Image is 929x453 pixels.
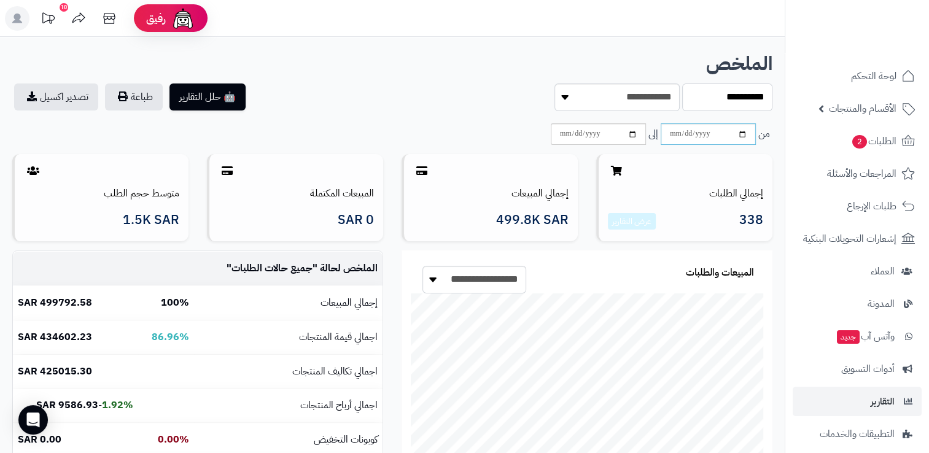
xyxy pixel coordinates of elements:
a: عرض التقارير [612,215,651,228]
span: وآتس آب [836,328,895,345]
b: 425015.30 SAR [18,364,92,379]
b: 9586.93 SAR [36,398,98,412]
b: الملخص [706,49,772,78]
a: إجمالي الطلبات [709,186,763,201]
b: 100% [161,295,189,310]
a: إجمالي المبيعات [511,186,569,201]
a: المراجعات والأسئلة [793,159,922,188]
span: الطلبات [851,133,896,150]
button: طباعة [105,83,163,110]
span: التقارير [871,393,895,410]
td: اجمالي أرباح المنتجات [194,389,383,422]
b: 1.92% [102,398,133,412]
a: إشعارات التحويلات البنكية [793,224,922,254]
span: أدوات التسويق [841,360,895,377]
a: المدونة [793,289,922,319]
b: 434602.23 SAR [18,330,92,344]
span: 2 [852,135,867,149]
td: الملخص لحالة " " [194,252,383,285]
a: وآتس آبجديد [793,322,922,351]
a: متوسط حجم الطلب [104,186,179,201]
span: المراجعات والأسئلة [827,165,896,182]
span: العملاء [871,263,895,280]
b: 0.00 SAR [18,432,61,447]
span: جديد [837,330,860,344]
td: - [13,389,138,422]
a: الطلبات2 [793,126,922,156]
span: رفيق [146,11,166,26]
span: 499.8K SAR [496,213,569,227]
h3: المبيعات والطلبات [686,268,754,279]
a: طلبات الإرجاع [793,192,922,221]
span: طلبات الإرجاع [847,198,896,215]
a: أدوات التسويق [793,354,922,384]
span: لوحة التحكم [851,68,896,85]
button: 🤖 حلل التقارير [169,83,246,110]
span: إشعارات التحويلات البنكية [803,230,896,247]
span: إلى [648,127,658,141]
a: لوحة التحكم [793,61,922,91]
a: التطبيقات والخدمات [793,419,922,449]
b: 0.00% [158,432,189,447]
td: إجمالي المبيعات [194,286,383,320]
span: جميع حالات الطلبات [231,261,313,276]
b: 499792.58 SAR [18,295,92,310]
a: المبيعات المكتملة [310,186,374,201]
span: 0 SAR [338,213,374,227]
span: 338 [739,213,763,230]
td: اجمالي قيمة المنتجات [194,320,383,354]
div: 10 [60,3,68,12]
span: التطبيقات والخدمات [820,425,895,443]
span: المدونة [868,295,895,312]
a: تحديثات المنصة [33,6,63,34]
span: الأقسام والمنتجات [829,100,896,117]
div: Open Intercom Messenger [18,405,48,435]
span: 1.5K SAR [123,213,179,227]
a: التقارير [793,387,922,416]
a: تصدير اكسيل [14,83,98,110]
td: اجمالي تكاليف المنتجات [194,355,383,389]
a: العملاء [793,257,922,286]
b: 86.96% [152,330,189,344]
img: ai-face.png [171,6,195,31]
span: من [758,127,770,141]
